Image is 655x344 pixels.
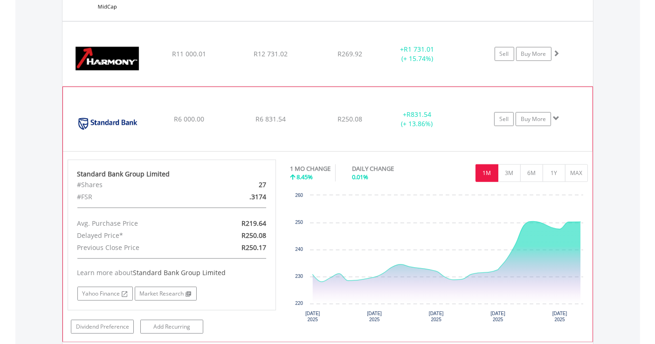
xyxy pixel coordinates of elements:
[352,173,368,181] span: 0.01%
[476,164,498,182] button: 1M
[133,268,226,277] span: Standard Bank Group Limited
[295,301,303,306] text: 220
[135,287,197,301] a: Market Research
[404,45,434,54] span: R1 731.01
[70,191,206,203] div: #FSR
[382,110,452,128] div: + (+ 13.86%)
[407,110,431,119] span: R831.54
[241,219,266,228] span: R219.64
[495,47,514,61] a: Sell
[70,217,206,229] div: Avg. Purchase Price
[140,320,203,334] a: Add Recurring
[174,115,204,123] span: R6 000.00
[67,34,147,84] img: EQU.ZA.HAR.png
[295,220,303,225] text: 250
[77,169,267,179] div: Standard Bank Group Limited
[305,311,320,322] text: [DATE] 2025
[77,287,133,301] a: Yahoo Finance
[206,179,273,191] div: 27
[70,179,206,191] div: #Shares
[352,164,427,173] div: DAILY CHANGE
[290,191,588,331] div: Chart. Highcharts interactive chart.
[543,164,565,182] button: 1Y
[338,49,362,58] span: R269.92
[338,115,362,123] span: R250.08
[490,311,505,322] text: [DATE] 2025
[295,247,303,252] text: 240
[565,164,588,182] button: MAX
[429,311,444,322] text: [DATE] 2025
[296,173,313,181] span: 8.45%
[255,115,286,123] span: R6 831.54
[241,231,266,240] span: R250.08
[70,242,206,254] div: Previous Close Price
[241,243,266,252] span: R250.17
[254,49,288,58] span: R12 731.02
[77,268,267,277] div: Learn more about
[516,112,551,126] a: Buy More
[68,99,148,149] img: EQU.ZA.SBK.png
[494,112,514,126] a: Sell
[367,311,382,322] text: [DATE] 2025
[206,191,273,203] div: .3174
[172,49,206,58] span: R11 000.01
[290,191,588,331] svg: Interactive chart
[290,164,331,173] div: 1 MO CHANGE
[71,320,134,334] a: Dividend Preference
[516,47,552,61] a: Buy More
[498,164,521,182] button: 3M
[520,164,543,182] button: 6M
[295,274,303,279] text: 230
[295,193,303,198] text: 260
[552,311,567,322] text: [DATE] 2025
[70,229,206,242] div: Delayed Price*
[382,45,453,63] div: + (+ 15.74%)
